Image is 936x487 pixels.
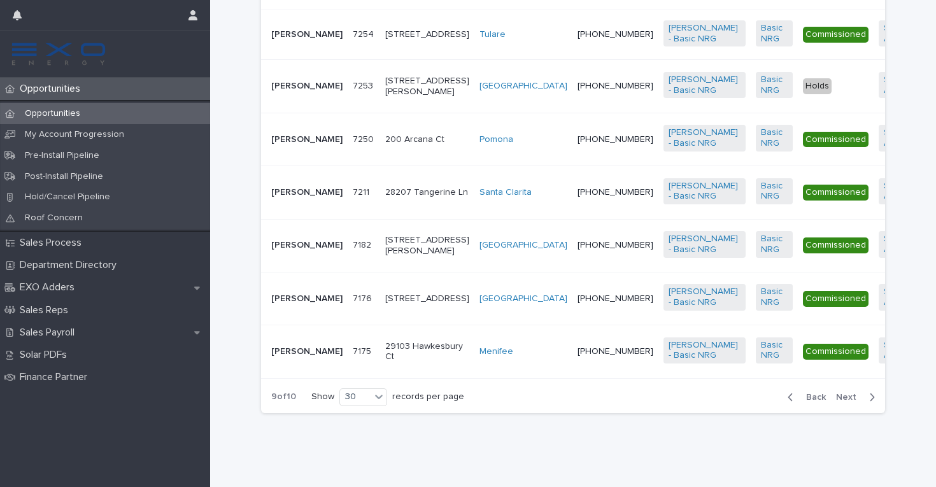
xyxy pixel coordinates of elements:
img: FKS5r6ZBThi8E5hshIGi [10,41,107,67]
p: 29103 Hawkesbury Ct [385,341,469,363]
a: Menifee [479,346,513,357]
a: Santa Clarita [479,187,532,198]
div: Commissioned [803,344,869,360]
a: Basic NRG [761,23,788,45]
p: [PERSON_NAME] [271,293,343,304]
p: [PERSON_NAME] [271,187,343,198]
p: [STREET_ADDRESS] [385,29,469,40]
div: Commissioned [803,291,869,307]
a: [PHONE_NUMBER] [578,135,653,144]
a: [GEOGRAPHIC_DATA] [479,240,567,251]
button: Next [831,392,885,403]
p: My Account Progression [15,129,134,140]
div: 30 [340,390,371,404]
p: 7176 [353,291,374,304]
a: [PERSON_NAME] - Basic NRG [669,127,741,149]
a: Sunnova - Active [884,74,932,96]
p: 9 of 10 [261,381,306,413]
a: Sunnova - Active [884,23,932,45]
p: Opportunities [15,83,90,95]
a: [PHONE_NUMBER] [578,241,653,250]
p: 200 Arcana Ct [385,134,469,145]
button: Back [777,392,831,403]
p: [STREET_ADDRESS] [385,293,469,304]
div: Commissioned [803,237,869,253]
p: [STREET_ADDRESS][PERSON_NAME] [385,235,469,257]
p: [PERSON_NAME] [271,134,343,145]
p: Pre-Install Pipeline [15,150,110,161]
p: Sales Reps [15,304,78,316]
a: Sunnova - Active [884,286,932,308]
a: [PHONE_NUMBER] [578,81,653,90]
a: [PERSON_NAME] - Basic NRG [669,286,741,308]
a: [GEOGRAPHIC_DATA] [479,293,567,304]
p: [PERSON_NAME] [271,29,343,40]
p: Finance Partner [15,371,97,383]
p: records per page [392,392,464,402]
a: Basic NRG [761,181,788,202]
a: Basic NRG [761,127,788,149]
a: [PHONE_NUMBER] [578,30,653,39]
div: Commissioned [803,132,869,148]
a: [GEOGRAPHIC_DATA] [479,81,567,92]
a: [PHONE_NUMBER] [578,347,653,356]
a: Basic NRG [761,234,788,255]
a: Sunnova - Active [884,340,932,362]
a: [PHONE_NUMBER] [578,294,653,303]
p: 28207 Tangerine Ln [385,187,469,198]
a: [PERSON_NAME] - Basic NRG [669,340,741,362]
p: Department Directory [15,259,127,271]
a: Pomona [479,134,513,145]
p: Post-Install Pipeline [15,171,113,182]
span: Next [836,393,864,402]
div: Commissioned [803,185,869,201]
a: Basic NRG [761,74,788,96]
a: [PERSON_NAME] - Basic NRG [669,23,741,45]
p: Sales Payroll [15,327,85,339]
a: Sunnova - Active [884,234,932,255]
p: Opportunities [15,108,90,119]
p: [PERSON_NAME] [271,346,343,357]
p: 7211 [353,185,372,198]
p: 7254 [353,27,376,40]
p: 7250 [353,132,376,145]
div: Commissioned [803,27,869,43]
p: Hold/Cancel Pipeline [15,192,120,202]
a: Sunnova - Active [884,181,932,202]
a: Basic NRG [761,340,788,362]
p: 7253 [353,78,376,92]
p: EXO Adders [15,281,85,293]
a: [PHONE_NUMBER] [578,188,653,197]
a: [PERSON_NAME] - Basic NRG [669,74,741,96]
div: Holds [803,78,832,94]
p: Roof Concern [15,213,93,223]
p: Solar PDFs [15,349,77,361]
p: Sales Process [15,237,92,249]
a: Sunnova - Active [884,127,932,149]
p: 7175 [353,344,374,357]
a: Basic NRG [761,286,788,308]
a: Tulare [479,29,506,40]
p: 7182 [353,237,374,251]
span: Back [798,393,826,402]
p: [PERSON_NAME] [271,240,343,251]
a: [PERSON_NAME] - Basic NRG [669,181,741,202]
p: [STREET_ADDRESS][PERSON_NAME] [385,76,469,97]
p: Show [311,392,334,402]
a: [PERSON_NAME] - Basic NRG [669,234,741,255]
p: [PERSON_NAME] [271,81,343,92]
